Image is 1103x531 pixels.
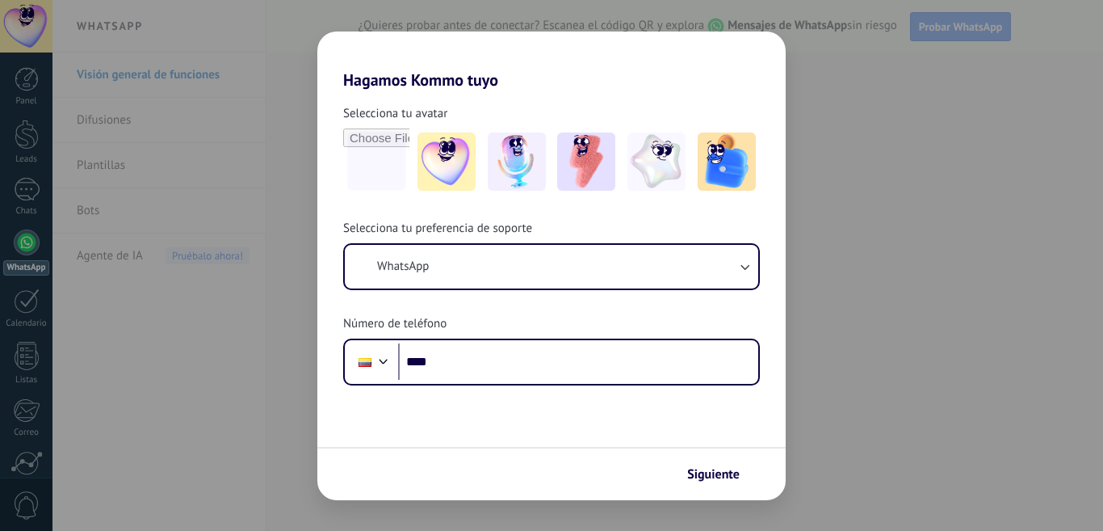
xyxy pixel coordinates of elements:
span: Selecciona tu avatar [343,106,447,122]
span: Selecciona tu preferencia de soporte [343,221,532,237]
button: Siguiente [680,461,761,488]
img: -1.jpeg [417,133,476,191]
button: WhatsApp [345,245,758,289]
span: Siguiente [687,469,740,480]
h2: Hagamos Kommo tuyo [317,32,786,90]
span: Número de teléfono [343,316,447,332]
img: -3.jpeg [557,133,615,191]
img: -2.jpeg [488,133,546,191]
img: -5.jpeg [698,133,756,191]
span: WhatsApp [377,259,429,275]
div: Ecuador: + 593 [350,345,380,379]
img: -4.jpeg [627,133,686,191]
